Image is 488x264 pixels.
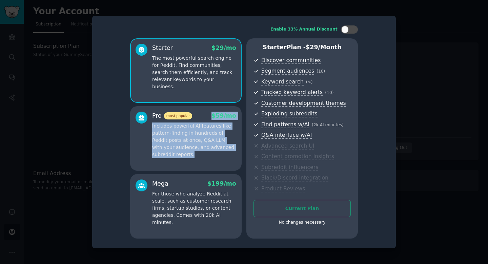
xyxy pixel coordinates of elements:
div: Mega [152,180,168,188]
span: ( 10 ) [317,69,325,74]
span: Customer development themes [261,100,346,107]
span: Subreddit influencers [261,164,318,171]
span: $ 199 /mo [207,180,236,187]
span: Product Reviews [261,185,305,192]
span: Content promotion insights [261,153,334,160]
span: ( 10 ) [325,90,333,95]
span: Find patterns w/AI [261,121,309,128]
div: No changes necessary [253,220,351,226]
span: Tracked keyword alerts [261,89,323,96]
span: ( 2k AI minutes ) [312,122,344,127]
span: $ 29 /month [306,44,342,51]
span: Keyword search [261,78,304,86]
p: The most powerful search engine for Reddit. Find communities, search them efficiently, and track ... [152,55,236,90]
span: Slack/Discord integration [261,174,328,182]
p: Starter Plan - [253,43,351,52]
span: $ 59 /mo [211,112,236,119]
span: Advanced search UI [261,143,314,150]
div: Starter [152,44,173,52]
p: For those who analyze Reddit at scale, such as customer research firms, startup studios, or conte... [152,190,236,226]
span: Discover communities [261,57,321,64]
div: Pro [152,112,192,120]
div: Enable 33% Annual Discount [270,26,338,33]
span: Q&A interface w/AI [261,132,312,139]
span: Segment audiences [261,68,314,75]
p: Includes powerful AI features like pattern-finding in hundreds of Reddit posts at once, Q&A LLM w... [152,122,236,158]
span: Exploding subreddits [261,110,317,117]
span: most popular [164,112,192,119]
span: $ 29 /mo [211,44,236,51]
span: ( ∞ ) [306,80,313,84]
